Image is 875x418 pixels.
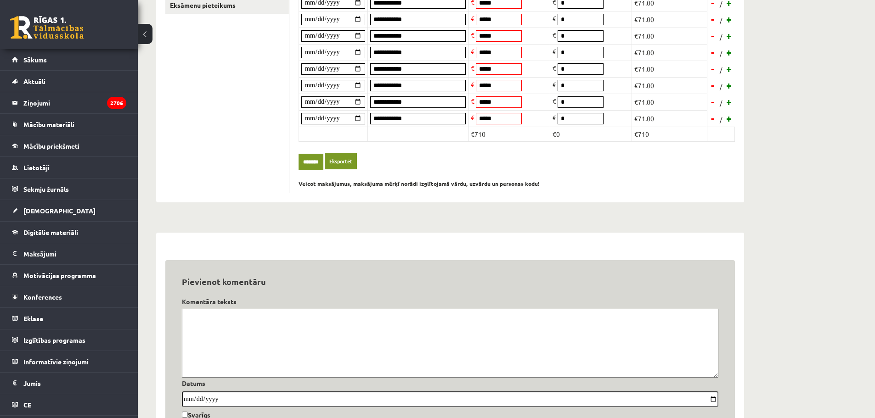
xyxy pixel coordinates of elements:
span: € [553,64,556,72]
td: €71.00 [632,11,707,28]
span: € [471,80,474,89]
span: € [471,47,474,56]
span: € [471,97,474,105]
span: / [719,65,723,75]
span: € [553,80,556,89]
a: Aktuāli [12,71,126,92]
a: + [725,12,734,26]
span: Digitālie materiāli [23,228,78,236]
a: + [725,45,734,59]
a: Motivācijas programma [12,265,126,286]
a: - [708,45,717,59]
span: Jumis [23,379,41,387]
td: €71.00 [632,44,707,61]
span: Eklase [23,314,43,323]
span: Sekmju žurnāls [23,185,69,193]
span: Izglītības programas [23,336,85,344]
span: CE [23,401,31,409]
span: Informatīvie ziņojumi [23,357,89,366]
a: Digitālie materiāli [12,222,126,243]
span: € [471,64,474,72]
h4: Komentāra teksts [182,298,718,306]
span: Mācību materiāli [23,120,74,128]
h3: Pievienot komentāru [182,277,718,287]
a: Mācību priekšmeti [12,135,126,156]
a: Eksportēt [325,153,357,170]
h4: Datums [182,379,718,387]
a: Rīgas 1. Tālmācības vidusskola [10,16,84,39]
a: - [708,12,717,26]
legend: Ziņojumi [23,92,126,113]
a: - [708,95,717,109]
a: Sekmju žurnāls [12,178,126,200]
span: / [719,98,723,108]
span: Lietotāji [23,163,50,172]
span: / [719,49,723,58]
span: € [553,113,556,122]
span: Sākums [23,56,47,64]
span: / [719,32,723,42]
td: €71.00 [632,94,707,110]
a: CE [12,394,126,415]
td: €710 [632,127,707,141]
span: [DEMOGRAPHIC_DATA] [23,206,96,215]
td: €71.00 [632,77,707,94]
a: + [725,62,734,76]
legend: Maksājumi [23,243,126,264]
a: Mācību materiāli [12,114,126,135]
span: € [471,31,474,39]
td: €71.00 [632,110,707,127]
a: - [708,29,717,43]
td: €71.00 [632,28,707,44]
span: Motivācijas programma [23,271,96,279]
a: Konferences [12,286,126,307]
span: Mācību priekšmeti [23,142,79,150]
a: - [708,62,717,76]
a: Sākums [12,49,126,70]
input: Svarīgs [182,412,188,418]
a: + [725,111,734,125]
span: € [471,113,474,122]
a: + [725,29,734,43]
i: 2706 [107,97,126,109]
span: / [719,115,723,124]
td: €710 [469,127,550,141]
a: + [725,78,734,92]
span: / [719,16,723,25]
a: Informatīvie ziņojumi [12,351,126,372]
a: Lietotāji [12,157,126,178]
span: / [719,82,723,91]
a: - [708,111,717,125]
td: €0 [550,127,632,141]
span: € [553,47,556,56]
a: Jumis [12,373,126,394]
span: € [553,97,556,105]
a: - [708,78,717,92]
a: + [725,95,734,109]
span: € [553,14,556,22]
a: Izglītības programas [12,329,126,351]
span: € [553,31,556,39]
a: Maksājumi [12,243,126,264]
span: Aktuāli [23,77,45,85]
a: Ziņojumi2706 [12,92,126,113]
span: Konferences [23,293,62,301]
a: Eklase [12,308,126,329]
td: €71.00 [632,61,707,77]
a: [DEMOGRAPHIC_DATA] [12,200,126,221]
b: Veicot maksājumus, maksājuma mērķī norādi izglītojamā vārdu, uzvārdu un personas kodu! [299,180,540,187]
span: € [471,14,474,22]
